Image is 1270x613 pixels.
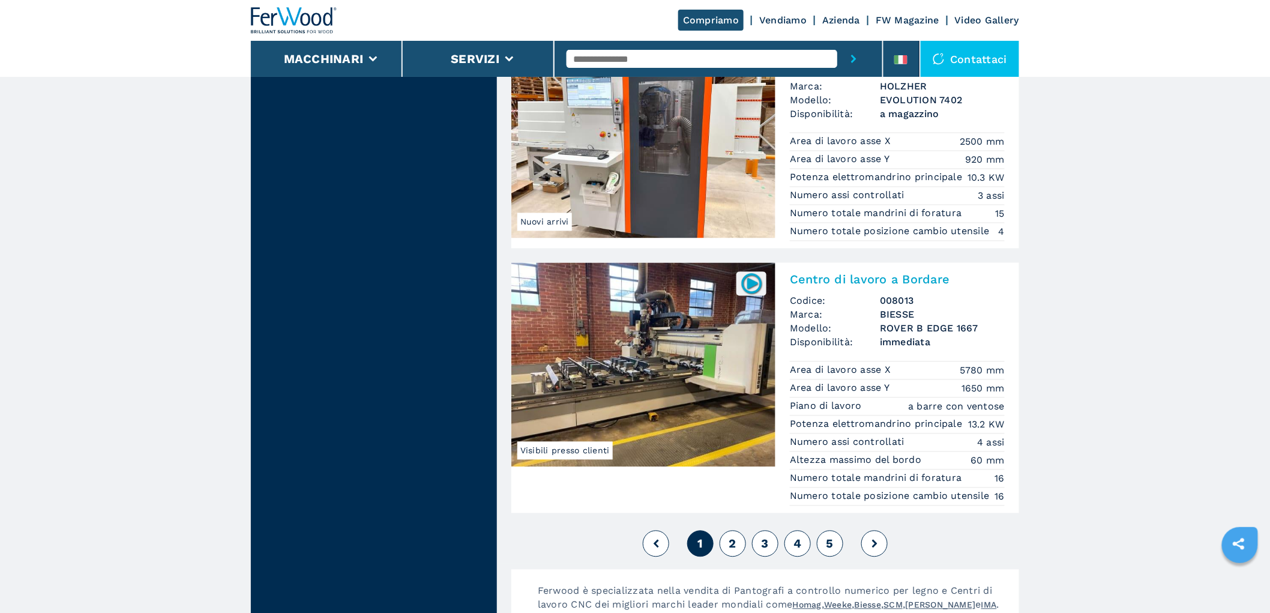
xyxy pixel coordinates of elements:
span: 1 [697,537,703,551]
p: Area di lavoro asse X [790,135,894,148]
button: 4 [784,531,811,557]
em: 2500 mm [960,135,1005,149]
iframe: Chat [1219,559,1261,604]
a: [PERSON_NAME] [906,600,976,610]
h2: Centro di lavoro a Bordare [790,273,1005,287]
span: 5 [826,537,834,551]
h3: HOLZHER [880,79,1005,93]
button: submit-button [837,41,870,77]
a: Centro Di Lavoro Verticale HOLZHER EVOLUTION 7402Nuovi arrivi008139Centro Di Lavoro VerticaleCodi... [511,34,1019,249]
img: Contattaci [933,53,945,65]
a: Compriamo [678,10,744,31]
span: Modello: [790,93,880,107]
button: 2 [720,531,746,557]
a: SCM [884,600,903,610]
span: 2 [729,537,736,551]
a: sharethis [1224,529,1254,559]
a: Video Gallery [955,14,1019,26]
p: Area di lavoro asse Y [790,153,893,166]
p: Piano di lavoro [790,400,865,413]
a: Azienda [822,14,860,26]
em: 5780 mm [960,364,1005,378]
p: Potenza elettromandrino principale [790,171,966,184]
em: 10.3 KW [968,171,1005,185]
button: 5 [817,531,843,557]
p: Numero totale mandrini di foratura [790,207,965,220]
em: 4 [999,225,1005,239]
em: 16 [995,490,1005,504]
button: 3 [752,531,778,557]
p: Numero assi controllati [790,189,907,202]
span: Nuovi arrivi [517,213,572,231]
p: Area di lavoro asse X [790,364,894,377]
p: Potenza elettromandrino principale [790,418,966,431]
img: Centro di lavoro a Bordare BIESSE ROVER B EDGE 1667 [511,263,775,467]
img: Ferwood [251,7,337,34]
span: a magazzino [880,107,1005,121]
span: Modello: [790,322,880,336]
p: Area di lavoro asse Y [790,382,893,395]
em: a barre con ventose [908,400,1005,414]
a: Vendiamo [759,14,807,26]
h3: EVOLUTION 7402 [880,93,1005,107]
p: Numero totale posizione cambio utensile [790,225,993,238]
em: 4 assi [978,436,1005,450]
a: Biesse [855,600,882,610]
span: 3 [762,537,769,551]
p: Numero assi controllati [790,436,907,449]
span: Codice: [790,294,880,308]
em: 16 [995,472,1005,486]
span: Marca: [790,308,880,322]
a: Centro di lavoro a Bordare BIESSE ROVER B EDGE 1667Visibili presso clienti008013Centro di lavoro ... [511,263,1019,513]
p: Altezza massimo del bordo [790,454,925,467]
em: 60 mm [971,454,1005,468]
a: IMA [981,600,997,610]
button: Macchinari [284,52,364,66]
em: 1650 mm [962,382,1005,396]
span: Disponibilità: [790,107,880,121]
span: Disponibilità: [790,336,880,349]
p: Numero totale posizione cambio utensile [790,490,993,503]
button: 1 [687,531,714,557]
span: Marca: [790,79,880,93]
button: Servizi [451,52,499,66]
span: 4 [793,537,801,551]
img: 008013 [740,272,763,295]
p: Numero totale mandrini di foratura [790,472,965,485]
em: 13.2 KW [968,418,1005,432]
em: 15 [996,207,1005,221]
div: Contattaci [921,41,1020,77]
a: Weeke [824,600,852,610]
a: FW Magazine [876,14,939,26]
em: 3 assi [978,189,1005,203]
h3: 008013 [880,294,1005,308]
em: 920 mm [966,153,1005,167]
h3: BIESSE [880,308,1005,322]
a: Homag [793,600,822,610]
h3: ROVER B EDGE 1667 [880,322,1005,336]
span: Visibili presso clienti [517,442,613,460]
img: Centro Di Lavoro Verticale HOLZHER EVOLUTION 7402 [511,34,775,238]
span: immediata [880,336,1005,349]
